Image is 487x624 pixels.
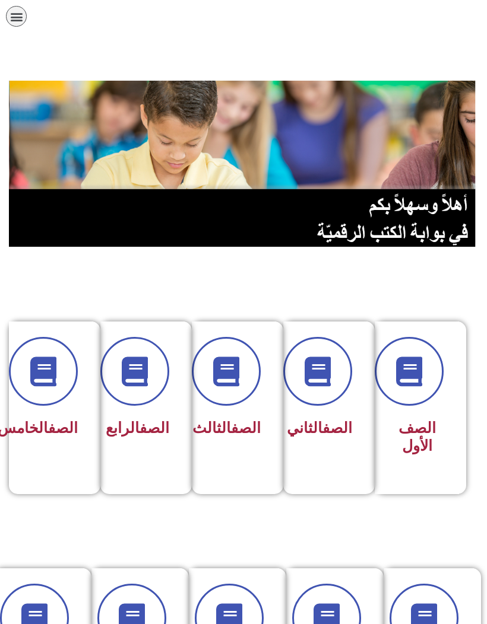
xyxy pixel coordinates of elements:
[6,6,27,27] div: כפתור פתיחת תפריט
[192,419,261,437] span: الثالث
[322,419,352,437] a: الصف
[48,419,78,437] a: الصف
[287,419,352,437] span: الثاني
[231,419,261,437] a: الصف
[106,419,169,437] span: الرابع
[140,419,169,437] a: الصف
[399,419,436,454] span: الصف الأول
